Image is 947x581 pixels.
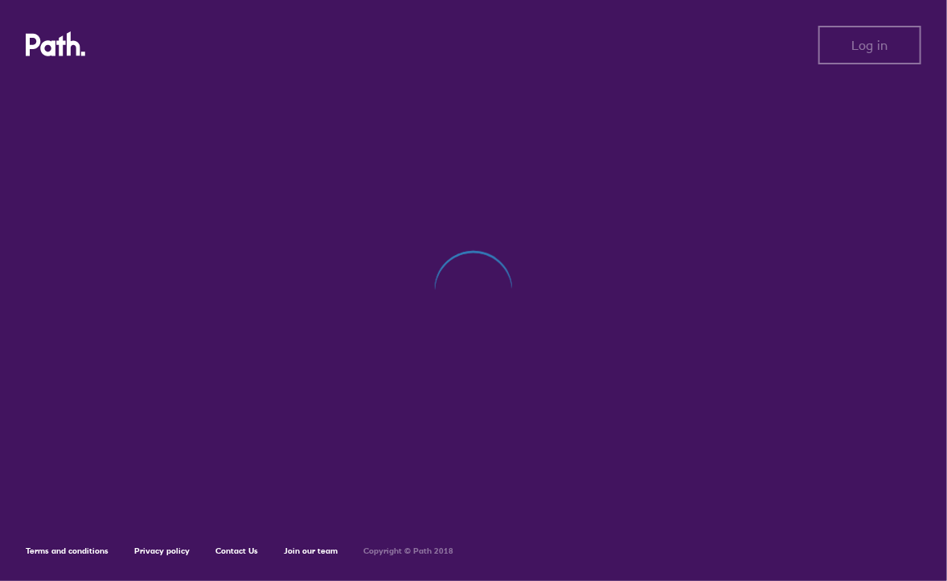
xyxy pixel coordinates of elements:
[852,38,888,52] span: Log in
[215,546,258,556] a: Contact Us
[818,26,921,64] button: Log in
[26,546,109,556] a: Terms and conditions
[363,546,453,556] h6: Copyright © Path 2018
[134,546,190,556] a: Privacy policy
[284,546,338,556] a: Join our team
